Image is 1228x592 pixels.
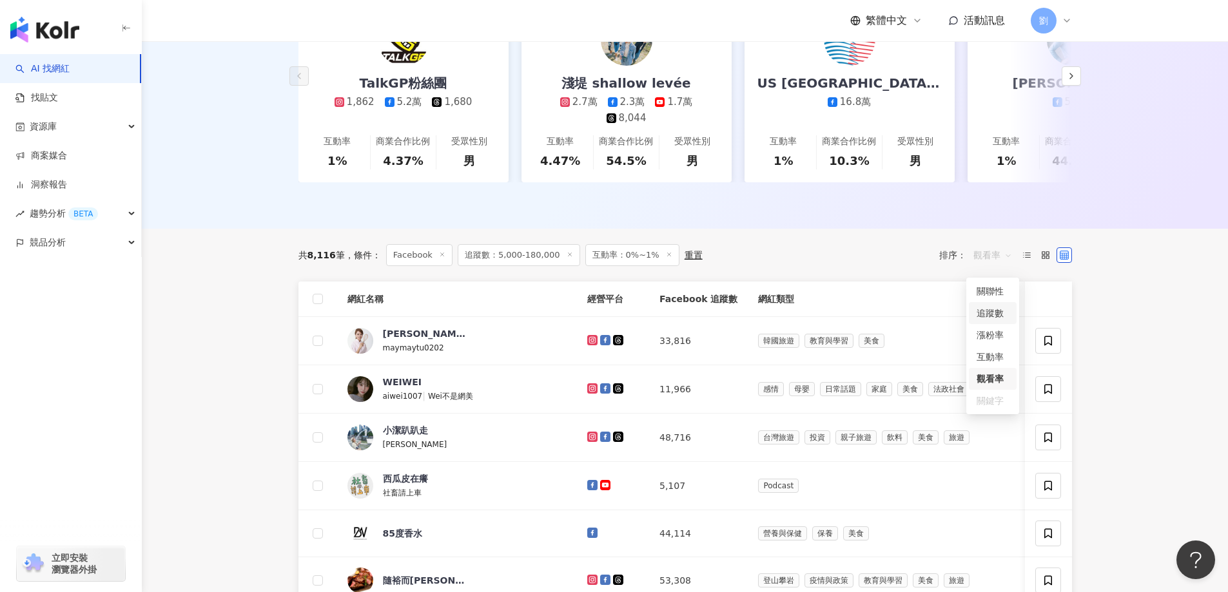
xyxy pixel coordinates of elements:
[451,135,487,148] div: 受眾性別
[674,135,710,148] div: 受眾性別
[859,573,908,587] span: 教育與學習
[913,573,939,587] span: 美食
[383,153,423,169] div: 4.37%
[649,317,748,365] td: 33,816
[969,368,1017,390] div: 觀看率
[599,135,653,148] div: 商業合作比例
[820,382,861,396] span: 日常話題
[383,392,423,401] span: aiwei1007
[969,302,1017,324] div: 追蹤數
[685,250,703,260] div: 重置
[649,365,748,414] td: 11,966
[977,328,1009,342] div: 漲粉率
[770,135,797,148] div: 互動率
[347,424,567,451] a: KOL Avatar小潔趴趴走[PERSON_NAME]
[745,38,955,182] a: US [GEOGRAPHIC_DATA] Watch: 美國國會[GEOGRAPHIC_DATA]16.8萬互動率1%商業合作比例10.3%受眾性別男
[15,62,70,75] a: searchAI 找網紅
[882,430,908,444] span: 飲料
[758,573,799,587] span: 登山攀岩
[383,440,447,449] span: [PERSON_NAME]
[606,153,646,169] div: 54.5%
[977,394,1009,408] div: 關鍵字
[298,38,509,182] a: TalkGP粉絲團1,8625.2萬1,680互動率1%商業合作比例4.37%受眾性別男
[649,282,748,317] th: Facebook 追蹤數
[977,350,1009,364] div: 互動率
[577,282,649,317] th: 經營平台
[866,382,892,396] span: 家庭
[968,38,1178,182] a: [PERSON_NAME]5,108互動率1%商業合作比例44.4%受眾性別女
[822,135,876,148] div: 商業合作比例
[383,424,428,437] div: 小潔趴趴走
[17,546,125,581] a: chrome extension立即安裝 瀏覽器外掛
[347,95,375,109] div: 1,862
[324,135,351,148] div: 互動率
[30,228,66,257] span: 競品分析
[572,95,598,109] div: 2.7萬
[347,473,373,499] img: KOL Avatar
[347,425,373,450] img: KOL Avatar
[347,74,460,92] div: TalkGP粉絲團
[422,390,428,401] span: |
[383,327,467,340] div: [PERSON_NAME]
[969,390,1017,412] div: 關鍵字
[1176,540,1215,579] iframe: Help Scout Beacon - Open
[939,245,1019,265] div: 排序：
[383,527,422,540] div: 85度香水
[619,111,647,125] div: 8,044
[812,526,838,540] span: 保養
[997,153,1017,169] div: 1%
[620,95,645,109] div: 2.3萬
[15,91,58,104] a: 找貼文
[944,430,970,444] span: 旅遊
[1065,95,1093,109] div: 5,108
[15,178,67,191] a: 洞察報告
[347,376,567,403] a: KOL AvatarWEIWEIaiwei1007|Wei不是網美
[758,526,807,540] span: 營養與保健
[687,153,698,169] div: 男
[973,245,1012,265] span: 觀看率
[386,244,453,266] span: Facebook
[993,135,1020,148] div: 互動率
[345,250,381,260] span: 條件 ：
[458,244,580,266] span: 追蹤數：5,000-180,000
[969,346,1017,368] div: 互動率
[10,17,79,43] img: logo
[969,324,1017,346] div: 漲粉率
[347,327,567,354] a: KOL Avatar[PERSON_NAME]maymaytu0202
[376,135,430,148] div: 商業合作比例
[383,376,422,388] div: WEIWEI
[964,14,1005,26] span: 活動訊息
[859,334,884,348] span: 美食
[835,430,877,444] span: 親子旅遊
[829,153,869,169] div: 10.3%
[327,153,347,169] div: 1%
[804,430,830,444] span: 投資
[910,153,921,169] div: 男
[804,573,853,587] span: 疫情與政策
[649,462,748,510] td: 5,107
[649,510,748,557] td: 44,114
[547,135,574,148] div: 互動率
[758,430,799,444] span: 台灣旅遊
[397,95,422,109] div: 5.2萬
[540,153,580,169] div: 4.47%
[944,573,970,587] span: 旅遊
[977,372,1009,386] div: 觀看率
[521,38,732,182] a: 淺堤 shallow levée2.7萬2.3萬1.7萬8,044互動率4.47%商業合作比例54.5%受眾性別男
[977,306,1009,320] div: 追蹤數
[347,328,373,354] img: KOL Avatar
[758,334,799,348] span: 韓國旅遊
[774,153,794,169] div: 1%
[383,488,422,497] span: 社畜請上車
[843,526,869,540] span: 美食
[667,95,692,109] div: 1.7萬
[977,284,1009,298] div: 關聯性
[444,95,472,109] div: 1,680
[789,382,815,396] span: 母嬰
[347,472,567,499] a: KOL Avatar西瓜皮在癢社畜請上車
[758,382,784,396] span: 感情
[745,74,955,92] div: US [GEOGRAPHIC_DATA] Watch: 美國國會[GEOGRAPHIC_DATA]
[1039,14,1048,28] span: 劉
[52,552,97,575] span: 立即安裝 瀏覽器外掛
[68,207,98,220] div: BETA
